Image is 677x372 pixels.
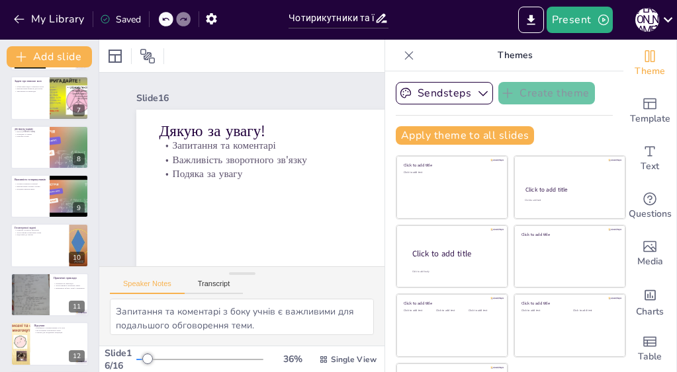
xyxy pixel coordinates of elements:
[73,153,85,165] div: 8
[11,322,89,365] div: 12
[165,122,369,179] p: Запитання та коментарі
[521,231,616,237] div: Click to add title
[100,13,141,26] div: Saved
[73,104,85,116] div: 7
[110,279,185,294] button: Speaker Notes
[521,309,563,313] div: Click to add text
[54,282,85,285] p: Практика на прикладах
[623,230,676,278] div: Add images, graphics, shapes or video
[629,207,672,221] span: Questions
[15,185,46,188] p: Використання в різних галузях
[54,287,85,289] p: Важливість зв'язку теорії з практикою
[34,332,85,334] p: Основи для складніших концепцій
[469,309,498,313] div: Click to add text
[11,126,89,169] div: 8
[623,278,676,325] div: Add charts and graphs
[635,7,659,33] button: [PERSON_NAME]
[7,46,92,67] button: Add slide
[623,182,676,230] div: Get real-time input from your audience
[15,233,66,236] p: Підготовка до іспитів
[105,347,136,372] div: Slide 16 / 16
[498,82,595,104] button: Create theme
[105,46,126,67] div: Layout
[289,9,375,28] input: Insert title
[635,8,659,32] div: [PERSON_NAME]
[15,225,66,229] p: Геометричні задачі
[185,279,244,294] button: Transcript
[11,174,89,218] div: 9
[525,186,613,194] div: Click to add title
[277,353,308,365] div: 36 %
[15,135,46,137] p: Розробка теорій
[110,299,374,335] textarea: Запитання та коментарі з боку учнів є важливими для подальшого обговорення теми. Зворотний зв'язо...
[630,112,670,126] span: Template
[140,48,156,64] span: Position
[623,135,676,182] div: Add text boxes
[15,178,46,182] p: Важливість чотирикутників
[69,350,85,362] div: 12
[15,229,66,231] p: Розвиток логічного мислення
[10,9,90,30] button: My Library
[638,350,662,364] span: Table
[34,327,85,330] p: Важливість чотирикутників та їх кола
[159,150,363,207] p: Подяка за увагу
[396,126,534,145] button: Apply theme to all slides
[15,127,46,131] p: [PERSON_NAME]
[436,309,466,313] div: Click to add text
[15,183,46,186] p: Основні елементи геометрії
[54,276,85,280] p: Практичні приклади
[15,79,46,83] p: Задачі про вписане коло
[161,136,366,193] p: Важливість зворотного зв'язку
[623,87,676,135] div: Add ready made slides
[521,301,616,306] div: Click to add title
[623,40,676,87] div: Change the overall theme
[15,188,46,190] p: Щоденне використання
[525,199,613,202] div: Click to add text
[420,40,610,71] p: Themes
[15,91,46,93] p: Тренування на прикладах
[636,305,664,319] span: Charts
[15,133,46,135] p: Геометрія та оптика
[34,324,85,328] p: Підсумки
[69,301,85,313] div: 11
[331,354,377,365] span: Single View
[15,88,46,91] p: Використання формули для площі
[11,76,89,120] div: 7
[11,273,89,316] div: 11
[404,171,498,174] div: Click to add text
[152,71,463,149] div: Slide 16
[404,301,498,306] div: Click to add title
[15,130,46,133] p: Внесок [PERSON_NAME]
[396,82,493,104] button: Sendsteps
[404,163,498,168] div: Click to add title
[11,223,89,267] div: 10
[73,202,85,214] div: 9
[15,85,46,88] p: Обчислення радіусу вписаного кола
[54,285,85,287] p: Застосування в реальному житті
[69,252,85,264] div: 10
[635,64,665,79] span: Theme
[412,248,497,260] div: Click to add title
[637,254,663,269] span: Media
[412,270,496,274] div: Click to add body
[34,329,85,332] p: Застосування теоретичних знань
[404,309,433,313] div: Click to add text
[167,104,373,168] p: Дякую за увагу!
[15,231,66,233] p: Застосування теоретичних знань
[547,7,613,33] button: Present
[573,309,615,313] div: Click to add text
[641,159,659,174] span: Text
[518,7,544,33] button: Export to PowerPoint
